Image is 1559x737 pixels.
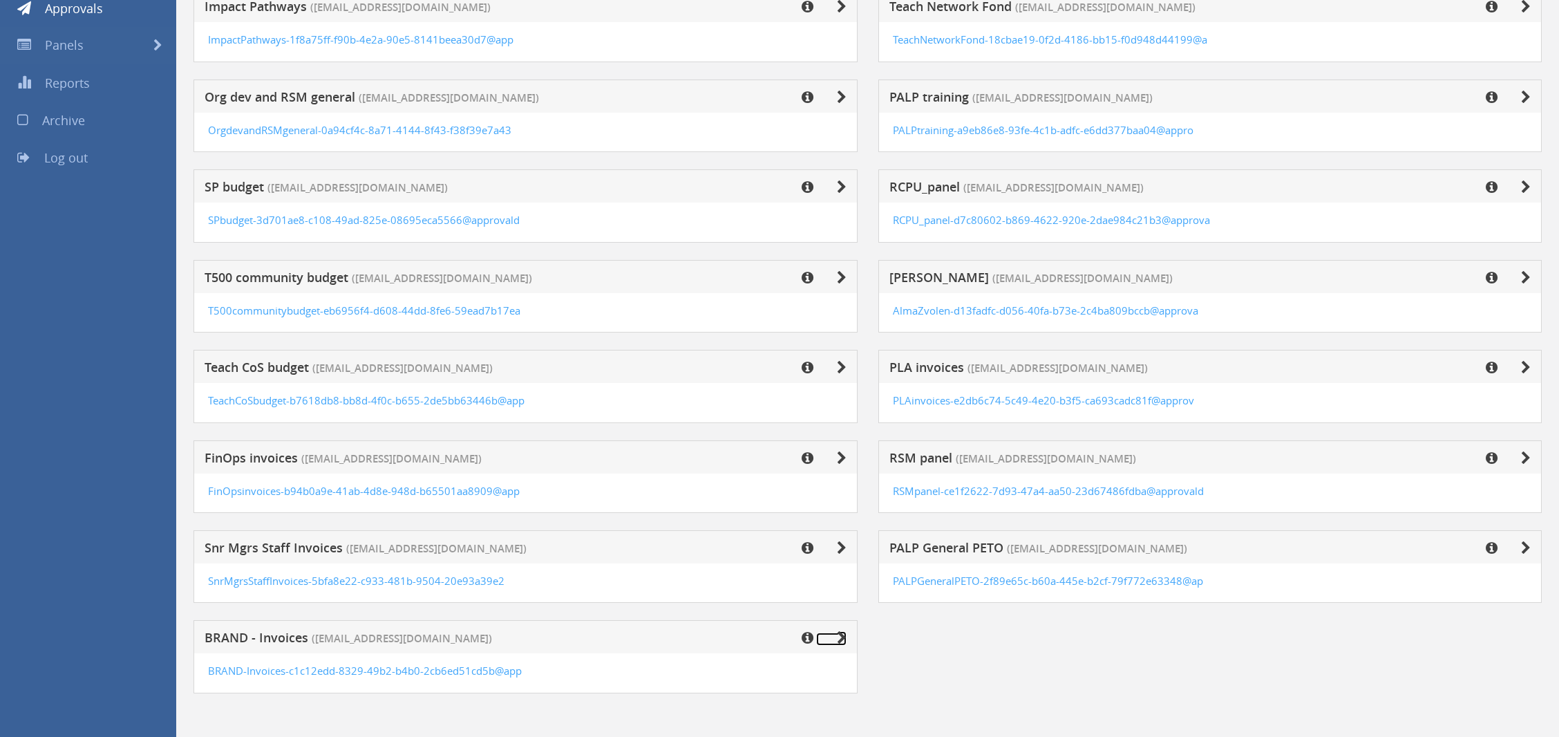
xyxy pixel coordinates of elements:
span: Reports [45,75,90,91]
span: Archive [42,112,85,129]
span: ([EMAIL_ADDRESS][DOMAIN_NAME]) [992,271,1173,286]
span: [PERSON_NAME] [889,269,989,286]
span: PALP General PETO [889,539,1003,556]
a: BRAND-Invoices-c1c12edd-8329-49b2-b4b0-2cb6ed51cd5b@app [208,664,522,678]
a: T500communitybudget-eb6956f4-d608-44dd-8fe6-59ead7b17ea [208,304,520,317]
a: AlmaZvolen-d13fadfc-d056-40fa-b73e-2c4ba809bccb@approva [893,304,1198,317]
span: ([EMAIL_ADDRESS][DOMAIN_NAME]) [956,451,1136,466]
span: Log out [44,149,88,166]
span: FinOps invoices [205,449,298,466]
span: ([EMAIL_ADDRESS][DOMAIN_NAME]) [312,361,493,375]
span: Org dev and RSM general [205,88,355,105]
span: ([EMAIL_ADDRESS][DOMAIN_NAME]) [267,180,448,195]
span: ([EMAIL_ADDRESS][DOMAIN_NAME]) [359,91,539,105]
a: OrgdevandRSMgeneral-0a94cf4c-8a71-4144-8f43-f38f39e7a43 [208,123,511,137]
span: RSM panel [889,449,952,466]
a: RCPU_panel-d7c80602-b869-4622-920e-2dae984c21b3@approva [893,213,1210,227]
span: ([EMAIL_ADDRESS][DOMAIN_NAME]) [967,361,1148,375]
span: ([EMAIL_ADDRESS][DOMAIN_NAME]) [1007,541,1187,556]
span: ([EMAIL_ADDRESS][DOMAIN_NAME]) [301,451,482,466]
a: SnrMgrsStaffInvoices-5bfa8e22-c933-481b-9504-20e93a39e2 [208,574,504,588]
span: ([EMAIL_ADDRESS][DOMAIN_NAME]) [312,631,492,646]
a: SPbudget-3d701ae8-c108-49ad-825e-08695eca5566@approvald [208,213,520,227]
a: TeachNetworkFond-18cbae19-0f2d-4186-bb15-f0d948d44199@a [893,32,1207,46]
span: BRAND - Invoices [205,629,308,646]
span: Panels [45,37,84,53]
span: ([EMAIL_ADDRESS][DOMAIN_NAME]) [963,180,1144,195]
a: PALPtraining-a9eb86e8-93fe-4c1b-adfc-e6dd377baa04@appro [893,123,1193,137]
a: ImpactPathways-1f8a75ff-f90b-4e2a-90e5-8141beea30d7@app [208,32,513,46]
span: SP budget [205,178,264,195]
span: Teach CoS budget [205,359,309,375]
a: RSMpanel-ce1f2622-7d93-47a4-aa50-23d67486fdba@approvald [893,484,1204,498]
a: FinOpsinvoices-b94b0a9e-41ab-4d8e-948d-b65501aa8909@app [208,484,520,498]
span: ([EMAIL_ADDRESS][DOMAIN_NAME]) [972,91,1153,105]
a: PLAinvoices-e2db6c74-5c49-4e20-b3f5-ca693cadc81f@approv [893,393,1194,407]
span: ([EMAIL_ADDRESS][DOMAIN_NAME]) [352,271,532,286]
span: Snr Mgrs Staff Invoices [205,539,343,556]
span: ([EMAIL_ADDRESS][DOMAIN_NAME]) [346,541,527,556]
span: RCPU_panel [889,178,960,195]
a: TeachCoSbudget-b7618db8-bb8d-4f0c-b655-2de5bb63446b@app [208,393,525,407]
span: T500 community budget [205,269,348,286]
span: PALP training [889,88,969,105]
a: PALPGeneralPETO-2f89e65c-b60a-445e-b2cf-79f772e63348@ap [893,574,1203,588]
span: PLA invoices [889,359,964,375]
